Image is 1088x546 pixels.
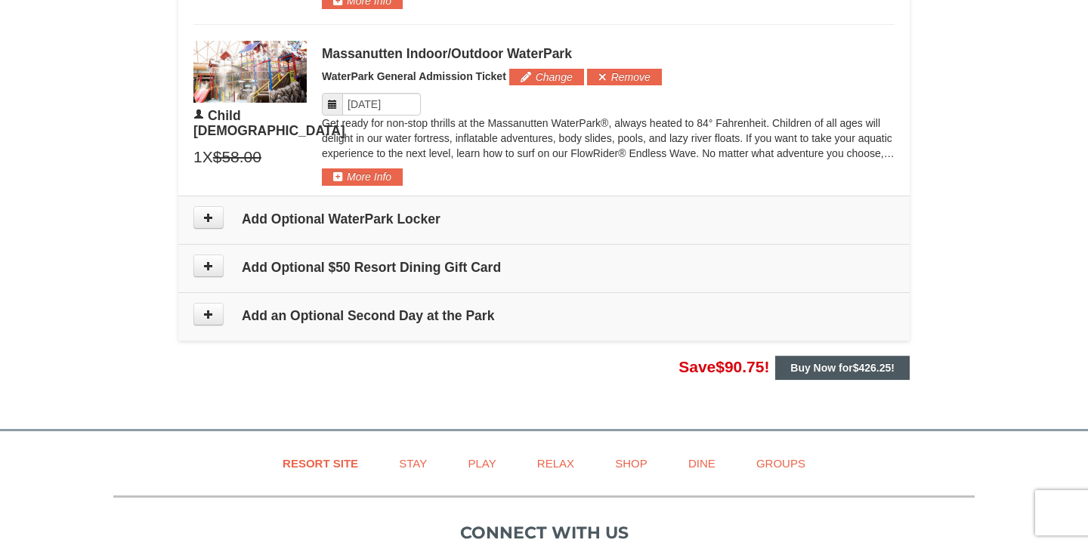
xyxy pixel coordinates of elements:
img: 6619917-1403-22d2226d.jpg [193,41,307,103]
span: WaterPark General Admission Ticket [322,70,506,82]
h4: Add Optional WaterPark Locker [193,211,895,227]
h4: Add an Optional Second Day at the Park [193,308,895,323]
span: $426.25 [853,362,892,374]
p: Get ready for non-stop thrills at the Massanutten WaterPark®, always heated to 84° Fahrenheit. Ch... [322,116,895,161]
span: Child [DEMOGRAPHIC_DATA] [193,108,345,138]
strong: Buy Now for ! [790,362,895,374]
span: 1 [193,146,202,168]
button: Buy Now for$426.25! [775,356,910,380]
span: $58.00 [213,146,261,168]
button: Remove [587,69,662,85]
div: Massanutten Indoor/Outdoor WaterPark [322,46,895,61]
a: Resort Site [264,446,377,480]
a: Dine [669,446,734,480]
a: Groups [737,446,824,480]
span: X [202,146,213,168]
p: Connect with us [113,520,975,545]
a: Play [449,446,515,480]
span: Save ! [678,358,769,375]
h4: Add Optional $50 Resort Dining Gift Card [193,260,895,275]
a: Shop [596,446,666,480]
span: $90.75 [716,358,764,375]
a: Relax [518,446,593,480]
button: More Info [322,168,403,185]
a: Stay [380,446,446,480]
button: Change [509,69,584,85]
